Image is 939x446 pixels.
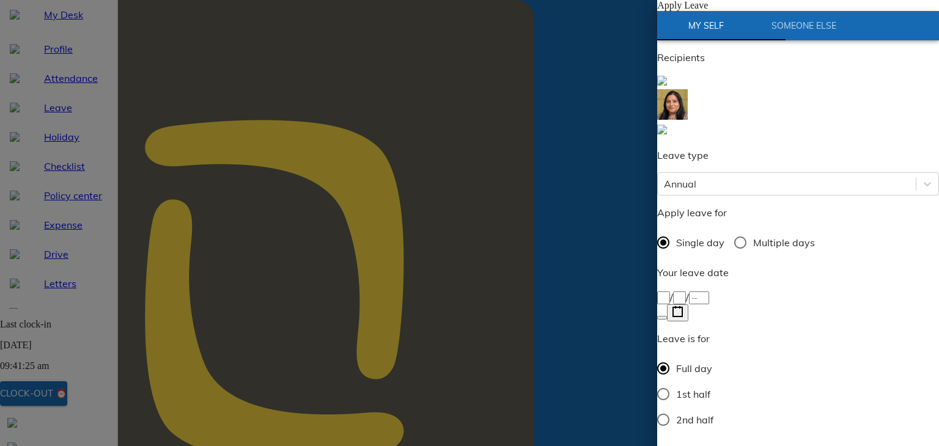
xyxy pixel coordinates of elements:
input: ---- [689,293,709,305]
span: Your leave date [657,268,729,280]
p: Leave type [657,149,939,164]
span: Recipients [657,53,705,65]
span: 2nd half [676,414,713,428]
p: Leave is for [657,332,723,347]
span: Apply leave for [657,208,727,220]
a: sumHR admin [657,125,939,139]
input: -- [657,293,670,305]
span: Someone Else [762,20,845,35]
input: -- [673,293,686,305]
span: Apply Leave [667,1,718,12]
div: Annual [664,178,696,192]
a: Meghali Bhagat [657,90,939,125]
span: 1st half [676,388,710,403]
span: Multiple days [753,236,815,251]
a: Mukta Sirohi [657,76,939,90]
span: / [670,292,673,304]
img: 423c088e-f114-476e-a228-80efe584a856.jpg [657,90,688,121]
img: defaultEmp.0e2b4d71.svg [657,77,667,87]
span: / [686,292,689,304]
span: Full day [676,362,712,377]
div: Gender [657,357,723,434]
span: Single day [676,236,724,251]
div: daytype [657,231,939,257]
span: My Self [665,20,748,35]
img: defaultEmp.0e2b4d71.svg [657,126,667,136]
